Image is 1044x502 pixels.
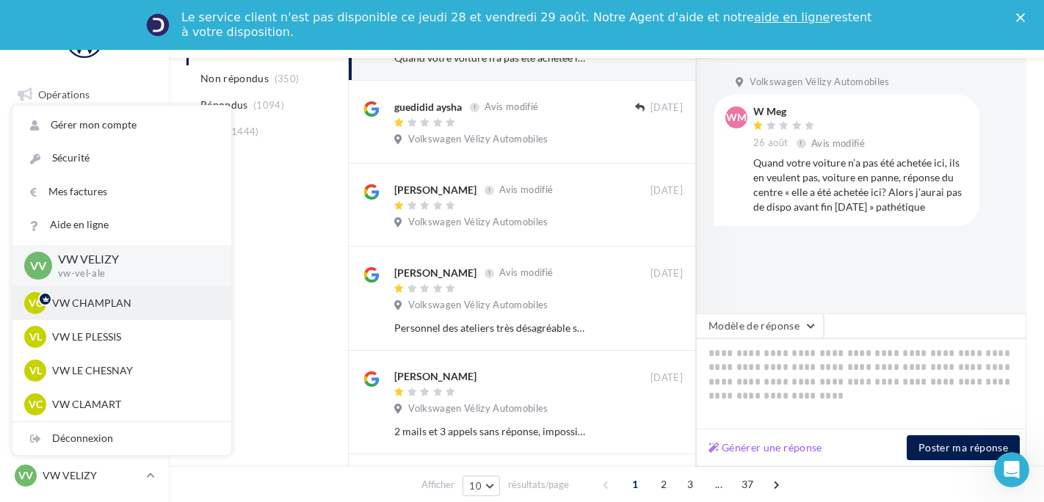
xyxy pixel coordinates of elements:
span: VL [29,363,42,378]
span: Volkswagen Vélizy Automobiles [750,76,889,89]
div: Déconnexion [12,422,231,455]
span: 10 [469,480,482,492]
span: VV [18,468,33,483]
span: Opérations [38,88,90,101]
a: Campagnes [9,190,160,221]
span: résultats/page [508,478,569,492]
button: 10 [463,476,500,496]
a: Sécurité [12,142,231,175]
div: Quand votre voiture n’a pas été achetée ici, ils en veulent pas, voiture en panne, réponse du cen... [753,156,968,214]
div: Le service client n'est pas disponible ce jeudi 28 et vendredi 29 août. Notre Agent d'aide et not... [181,10,874,40]
a: Visibilité en ligne [9,153,160,184]
span: Afficher [421,478,454,492]
div: Personnel des ateliers très désagréable surtout un que je ne nommerais pas … [394,321,587,335]
span: Volkswagen Vélizy Automobiles [408,299,548,312]
span: Avis modifié [485,101,538,113]
span: [DATE] [650,371,683,385]
span: 26 août [753,137,788,150]
p: VW CLAMART [52,397,214,412]
span: VL [29,330,42,344]
a: Aide en ligne [12,208,231,241]
span: (350) [275,73,300,84]
button: Poster ma réponse [907,435,1020,460]
a: Boîte de réception99+ [9,116,160,148]
span: [DATE] [650,184,683,197]
span: Avis modifié [499,184,553,196]
div: W Meg [753,106,868,117]
span: VC [29,397,43,412]
a: aide en ligne [754,10,830,24]
a: Contacts [9,227,160,258]
span: Non répondus [200,71,269,86]
p: vw-vel-ale [58,267,208,280]
a: Gérer mon compte [12,109,231,142]
span: 3 [678,473,702,496]
span: WM [726,110,747,125]
span: Répondus [200,98,248,112]
span: Volkswagen Vélizy Automobiles [408,402,548,415]
span: Avis modifié [811,137,865,149]
div: 2 mails et 3 appels sans réponse, impossible de joindre la concession. Je passe mon chemin. [394,424,587,439]
span: (1094) [253,99,284,111]
div: Fermer [1016,13,1031,22]
a: Opérations [9,79,160,110]
div: [PERSON_NAME] [394,183,476,197]
a: Mes factures [12,175,231,208]
p: VW LE PLESSIS [52,330,214,344]
span: VV [30,257,46,274]
span: 2 [652,473,675,496]
p: VW LE CHESNAY [52,363,214,378]
span: [DATE] [650,267,683,280]
div: [PERSON_NAME] [394,369,476,384]
p: VW VELIZY [43,468,140,483]
span: Volkswagen Vélizy Automobiles [408,216,548,229]
img: Profile image for Service-Client [146,13,170,37]
iframe: Intercom live chat [994,452,1029,487]
span: Avis modifié [499,267,553,279]
button: Modèle de réponse [696,313,824,338]
p: VW CHAMPLAN [52,296,214,310]
span: 37 [736,473,760,496]
span: [DATE] [650,101,683,114]
div: [PERSON_NAME] [394,266,476,280]
span: ... [707,473,731,496]
p: VW VELIZY [58,251,208,268]
span: 1 [623,473,647,496]
div: guedidid aysha [394,100,462,114]
a: VV VW VELIZY [12,462,157,490]
span: VC [29,296,43,310]
span: (1444) [228,125,259,137]
button: Générer une réponse [703,439,828,456]
a: PLV et print personnalisable [9,336,160,379]
a: Campagnes DataOnDemand [9,385,160,428]
a: Médiathèque [9,263,160,294]
a: Calendrier [9,299,160,330]
div: Quand votre voiture n’a pas été achetée ici, ils en veulent pas, voiture en panne, réponse du cen... [394,51,587,65]
span: Volkswagen Vélizy Automobiles [408,133,548,146]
